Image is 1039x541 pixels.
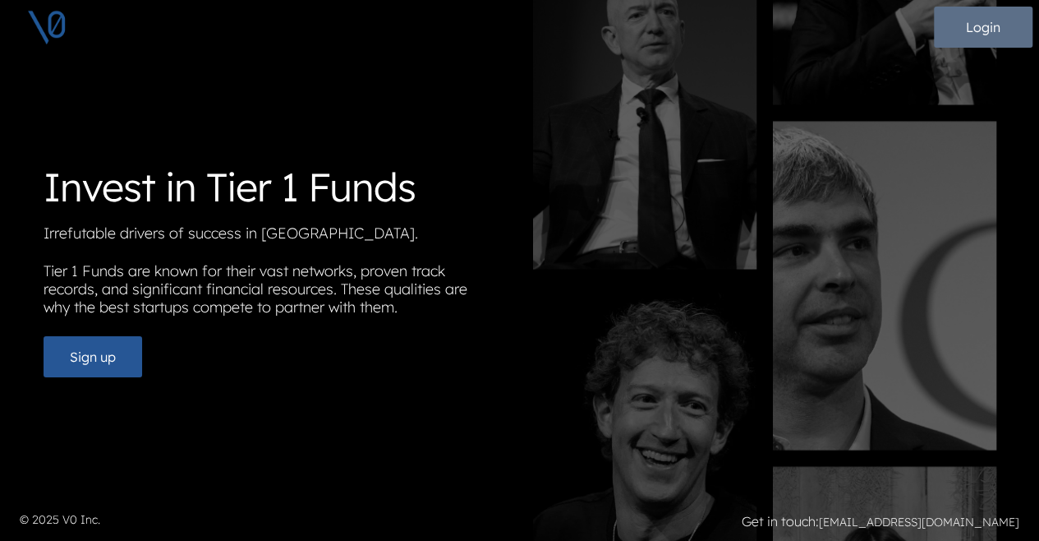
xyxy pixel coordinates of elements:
strong: Get in touch: [742,513,819,529]
h1: Invest in Tier 1 Funds [44,164,507,211]
button: Login [934,7,1032,48]
a: [EMAIL_ADDRESS][DOMAIN_NAME] [819,515,1019,529]
p: Tier 1 Funds are known for their vast networks, proven track records, and significant financial r... [44,262,507,323]
button: Sign up [44,336,142,377]
p: Irrefutable drivers of success in [GEOGRAPHIC_DATA]. [44,224,507,249]
img: V0 logo [26,7,67,48]
p: © 2025 V0 Inc. [20,511,510,529]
